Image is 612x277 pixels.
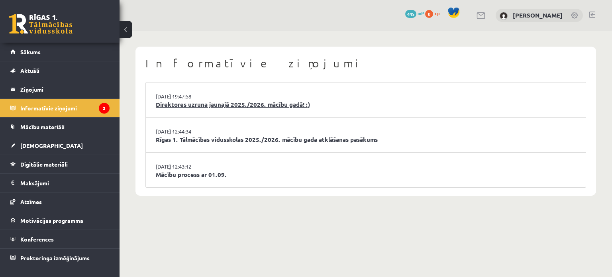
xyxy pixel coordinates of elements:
[10,193,110,211] a: Atzīmes
[9,14,73,34] a: Rīgas 1. Tālmācības vidusskola
[20,217,83,224] span: Motivācijas programma
[145,57,586,70] h1: Informatīvie ziņojumi
[156,128,216,136] a: [DATE] 12:44:34
[99,103,110,114] i: 3
[20,142,83,149] span: [DEMOGRAPHIC_DATA]
[20,236,54,243] span: Konferences
[10,80,110,98] a: Ziņojumi
[10,249,110,267] a: Proktoringa izmēģinājums
[405,10,424,16] a: 445 mP
[20,99,110,117] legend: Informatīvie ziņojumi
[20,48,41,55] span: Sākums
[20,174,110,192] legend: Maksājumi
[10,43,110,61] a: Sākums
[20,67,39,74] span: Aktuāli
[513,11,563,19] a: [PERSON_NAME]
[20,123,65,130] span: Mācību materiāli
[20,80,110,98] legend: Ziņojumi
[434,10,439,16] span: xp
[10,61,110,80] a: Aktuāli
[418,10,424,16] span: mP
[10,211,110,230] a: Motivācijas programma
[20,254,90,261] span: Proktoringa izmēģinājums
[156,135,576,144] a: Rīgas 1. Tālmācības vidusskolas 2025./2026. mācību gada atklāšanas pasākums
[425,10,443,16] a: 0 xp
[20,161,68,168] span: Digitālie materiāli
[156,92,216,100] a: [DATE] 19:47:58
[20,198,42,205] span: Atzīmes
[10,155,110,173] a: Digitālie materiāli
[10,99,110,117] a: Informatīvie ziņojumi3
[156,100,576,109] a: Direktores uzruna jaunajā 2025./2026. mācību gadā! :)
[156,170,576,179] a: Mācību process ar 01.09.
[10,174,110,192] a: Maksājumi
[10,230,110,248] a: Konferences
[405,10,416,18] span: 445
[10,136,110,155] a: [DEMOGRAPHIC_DATA]
[425,10,433,18] span: 0
[10,118,110,136] a: Mācību materiāli
[156,163,216,171] a: [DATE] 12:43:12
[500,12,508,20] img: Sergejs Pētersons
